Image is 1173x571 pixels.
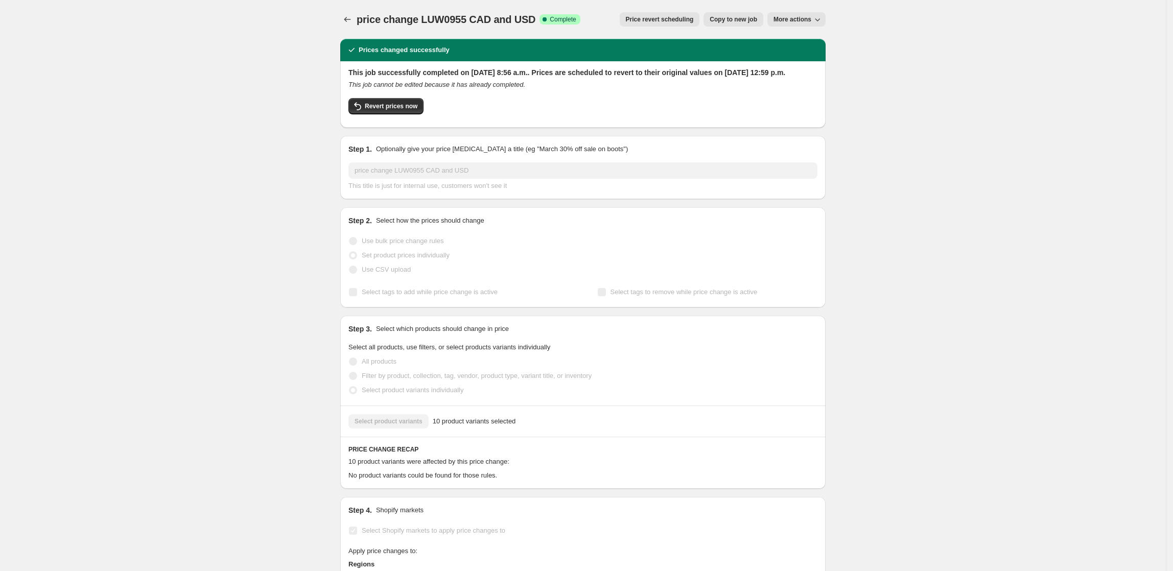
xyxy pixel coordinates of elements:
[348,182,507,189] span: This title is just for internal use, customers won't see it
[348,458,509,465] span: 10 product variants were affected by this price change:
[359,45,450,55] h2: Prices changed successfully
[362,266,411,273] span: Use CSV upload
[550,15,576,23] span: Complete
[365,102,417,110] span: Revert prices now
[348,324,372,334] h2: Step 3.
[362,288,498,296] span: Select tags to add while price change is active
[376,144,628,154] p: Optionally give your price [MEDICAL_DATA] a title (eg "March 30% off sale on boots")
[703,12,763,27] button: Copy to new job
[348,559,543,569] h3: Regions
[626,15,694,23] span: Price revert scheduling
[348,98,424,114] button: Revert prices now
[620,12,700,27] button: Price revert scheduling
[348,144,372,154] h2: Step 1.
[340,12,355,27] button: Price change jobs
[348,471,497,479] span: No product variants could be found for those rules.
[348,547,417,555] span: Apply price changes to:
[773,15,811,23] span: More actions
[348,505,372,515] h2: Step 4.
[376,216,484,226] p: Select how the prices should change
[710,15,757,23] span: Copy to new job
[362,372,592,379] span: Filter by product, collection, tag, vendor, product type, variant title, or inventory
[348,81,525,88] i: This job cannot be edited because it has already completed.
[357,14,535,25] span: price change LUW0955 CAD and USD
[376,505,424,515] p: Shopify markets
[433,416,516,426] span: 10 product variants selected
[348,445,817,454] h6: PRICE CHANGE RECAP
[348,216,372,226] h2: Step 2.
[348,162,817,179] input: 30% off holiday sale
[611,288,758,296] span: Select tags to remove while price change is active
[362,251,450,259] span: Set product prices individually
[348,343,550,351] span: Select all products, use filters, or select products variants individually
[362,358,396,365] span: All products
[362,237,443,245] span: Use bulk price change rules
[362,386,463,394] span: Select product variants individually
[767,12,826,27] button: More actions
[348,67,817,78] h2: This job successfully completed on [DATE] 8:56 a.m.. Prices are scheduled to revert to their orig...
[362,527,505,534] span: Select Shopify markets to apply price changes to
[376,324,509,334] p: Select which products should change in price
